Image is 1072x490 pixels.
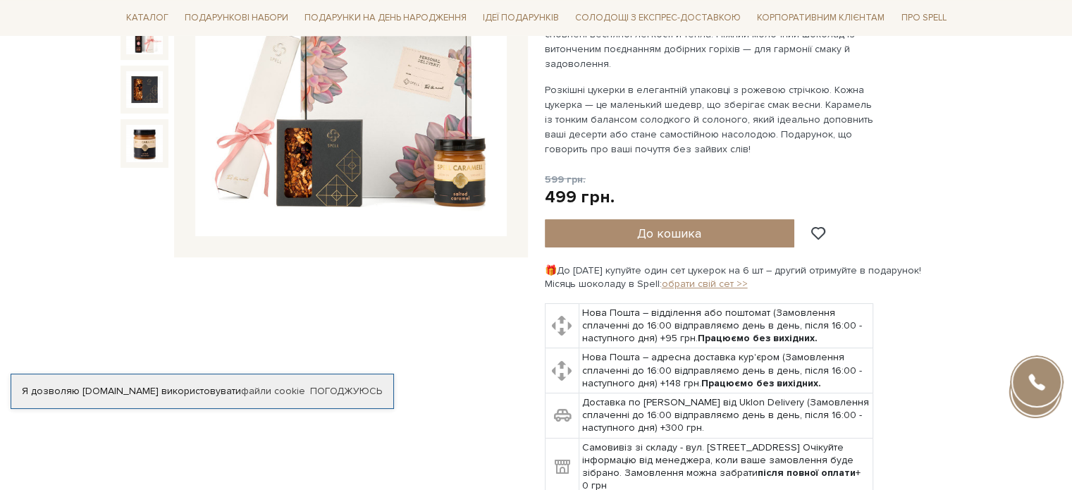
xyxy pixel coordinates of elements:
td: Нова Пошта – відділення або поштомат (Замовлення сплаченні до 16:00 відправляємо день в день, піс... [579,303,873,348]
b: після повної оплати [758,467,856,479]
span: Каталог [121,7,174,29]
div: Я дозволяю [DOMAIN_NAME] використовувати [11,385,393,398]
span: Подарункові набори [179,7,294,29]
img: Подарунок Квіткова ніжність [126,71,163,108]
span: Ідеї подарунків [477,7,565,29]
a: Корпоративним клієнтам [751,6,890,30]
span: Про Spell [895,7,951,29]
p: Розкішні цукерки в елегантній упаковці з рожевою стрічкою. Кожна цукерка — це маленький шедевр, щ... [545,82,875,157]
a: Погоджуюсь [310,385,382,398]
span: Подарунки на День народження [299,7,472,29]
a: обрати свій сет >> [662,278,748,290]
button: До кошика [545,219,795,247]
td: Нова Пошта – адресна доставка кур'єром (Замовлення сплаченні до 16:00 відправляємо день в день, п... [579,348,873,393]
td: Доставка по [PERSON_NAME] від Uklon Delivery (Замовлення сплаченні до 16:00 відправляємо день в д... [579,393,873,439]
span: 599 грн. [545,173,586,185]
img: Подарунок Квіткова ніжність [126,125,163,161]
a: Солодощі з експрес-доставкою [569,6,746,30]
b: Працюємо без вихідних. [701,377,821,389]
a: файли cookie [241,385,305,397]
b: Працюємо без вихідних. [698,332,818,344]
div: 🎁До [DATE] купуйте один сет цукерок на 6 шт – другий отримуйте в подарунок! Місяць шоколаду в Spell: [545,264,952,290]
span: До кошика [637,226,701,241]
img: Подарунок Квіткова ніжність [126,17,163,54]
div: 499 грн. [545,186,615,208]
